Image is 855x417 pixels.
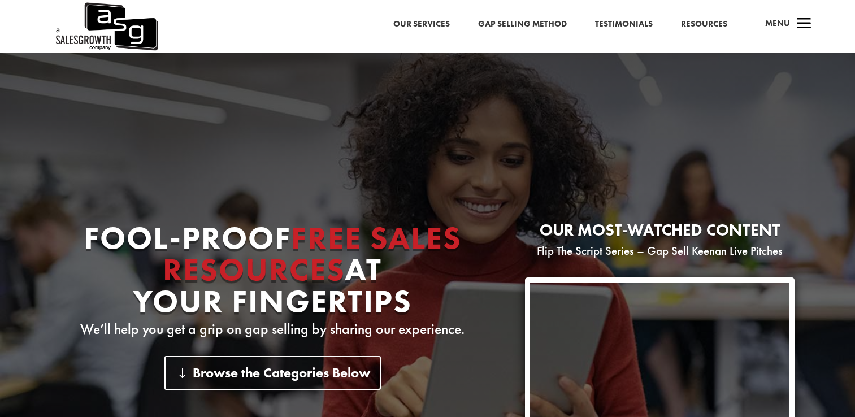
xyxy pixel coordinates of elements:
a: Testimonials [595,17,653,32]
span: Free Sales Resources [163,218,462,290]
span: a [793,13,815,36]
a: Our Services [393,17,450,32]
span: Menu [765,18,790,29]
a: Browse the Categories Below [164,356,381,389]
p: We’ll help you get a grip on gap selling by sharing our experience. [60,323,485,336]
h2: Our most-watched content [525,222,795,244]
p: Flip The Script Series – Gap Sell Keenan Live Pitches [525,244,795,258]
a: Resources [681,17,727,32]
a: Gap Selling Method [478,17,567,32]
h1: Fool-proof At Your Fingertips [60,222,485,323]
